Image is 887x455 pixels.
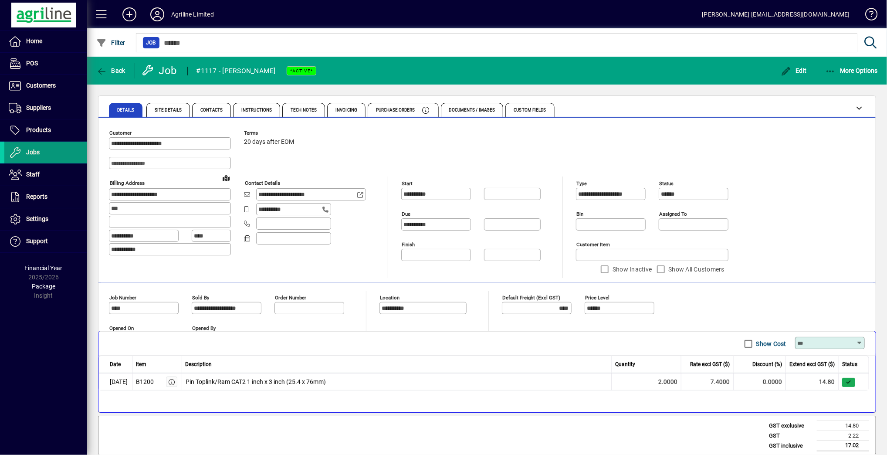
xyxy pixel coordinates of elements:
span: Instructions [241,108,272,112]
span: Extend excl GST ($) [789,360,835,368]
button: More Options [823,63,880,78]
button: Back [94,63,128,78]
mat-label: Due [402,211,410,217]
a: Settings [4,208,87,230]
a: Reports [4,186,87,208]
mat-label: Order number [275,295,306,301]
span: 2.0000 [658,377,677,387]
td: 7.4000 [681,373,734,390]
mat-label: Type [576,180,587,187]
mat-label: Bin [576,211,583,217]
span: Discount (%) [752,360,782,368]
td: 14.80 [786,373,839,390]
span: Filter [96,39,125,46]
span: Item [136,360,146,368]
span: Customers [26,82,56,89]
span: Reports [26,193,47,200]
span: Support [26,238,48,244]
mat-label: Opened On [109,325,134,331]
mat-label: Default Freight (excl GST) [502,295,560,301]
div: Agriline Limited [171,7,214,21]
span: Description [186,360,212,368]
span: Invoicing [335,108,357,112]
a: Products [4,119,87,141]
span: Date [110,360,121,368]
span: Job [146,38,156,47]
span: Products [26,126,51,133]
span: More Options [825,67,878,74]
td: GST inclusive [765,441,817,451]
a: Support [4,231,87,252]
span: 20 days after EOM [244,139,294,146]
div: B1200 [136,377,154,387]
span: Edit [781,67,807,74]
mat-label: Location [380,295,399,301]
td: GST exclusive [765,421,817,431]
span: POS [26,60,38,67]
span: Jobs [26,149,40,156]
span: Suppliers [26,104,51,111]
span: Site Details [155,108,182,112]
a: Customers [4,75,87,97]
mat-label: Finish [402,241,415,248]
div: Job [142,64,179,78]
button: Filter [94,35,128,51]
a: Suppliers [4,97,87,119]
mat-label: Price Level [585,295,609,301]
label: Show Cost [755,340,786,348]
span: Financial Year [25,265,63,272]
span: Quantity [615,360,635,368]
span: Documents / Images [449,108,495,112]
span: Custom Fields [514,108,546,112]
span: Contacts [200,108,223,112]
span: Back [96,67,125,74]
span: Package [32,283,55,290]
mat-label: Assigned to [659,211,687,217]
button: Add [115,7,143,22]
mat-label: Opened by [192,325,216,331]
span: Tech Notes [291,108,317,112]
td: 17.02 [817,441,869,451]
td: 0.0000 [734,373,786,390]
span: Terms [244,130,296,136]
mat-label: Start [402,180,413,187]
a: View on map [219,171,233,185]
app-page-header-button: Back [87,63,135,78]
span: Home [26,37,42,44]
td: Pin Toplink/Ram CAT2 1 inch x 3 inch (25.4 x 76mm) [182,373,612,390]
span: Details [117,108,134,112]
span: Status [842,360,857,368]
div: #1117 - [PERSON_NAME] [196,64,276,78]
button: Profile [143,7,171,22]
td: GST [765,431,817,441]
mat-label: Status [659,180,674,187]
a: Home [4,31,87,52]
mat-label: Customer Item [576,241,610,248]
span: Rate excl GST ($) [690,360,730,368]
mat-label: Job number [109,295,136,301]
div: [PERSON_NAME] [EMAIL_ADDRESS][DOMAIN_NAME] [702,7,850,21]
td: 14.80 [817,421,869,431]
mat-label: Customer [109,130,132,136]
td: [DATE] [98,373,132,390]
span: Staff [26,171,40,178]
span: Settings [26,215,48,222]
mat-label: Sold by [192,295,209,301]
a: POS [4,53,87,75]
td: 2.22 [817,431,869,441]
a: Staff [4,164,87,186]
a: Knowledge Base [859,2,876,30]
span: Purchase Orders [376,108,415,112]
button: Edit [779,63,809,78]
